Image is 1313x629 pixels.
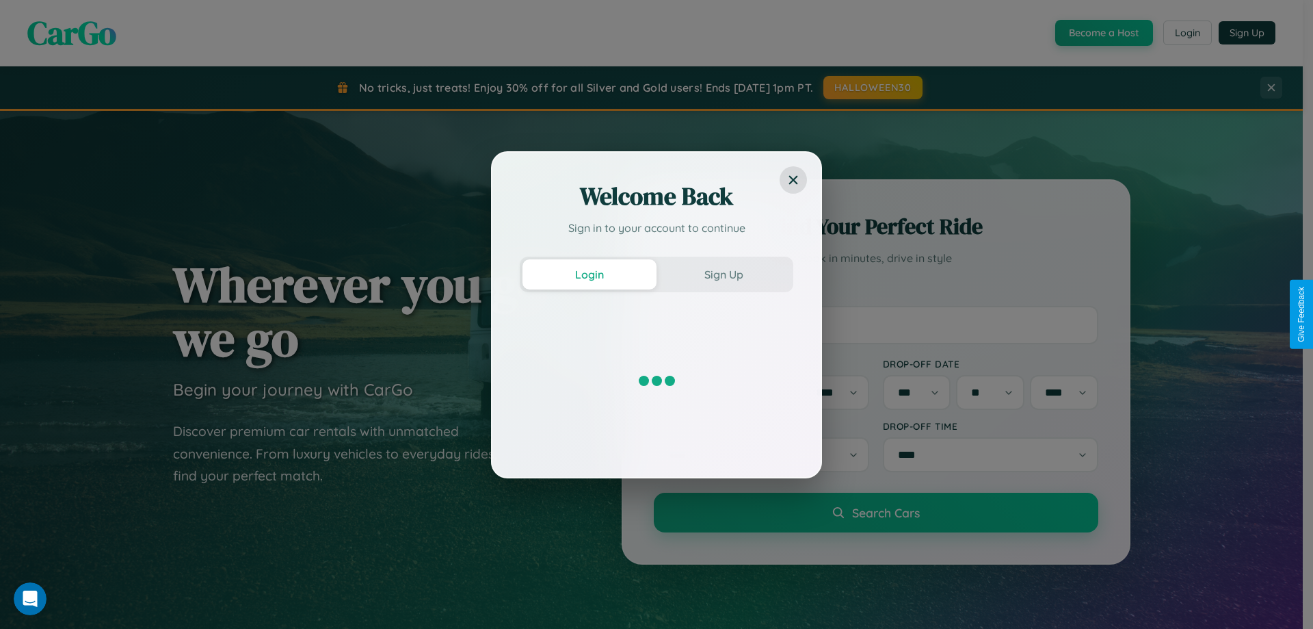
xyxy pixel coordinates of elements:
button: Login [522,259,656,290]
div: Give Feedback [1297,287,1306,342]
iframe: Intercom live chat [14,582,47,615]
h2: Welcome Back [520,180,793,213]
p: Sign in to your account to continue [520,220,793,236]
button: Sign Up [656,259,791,290]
